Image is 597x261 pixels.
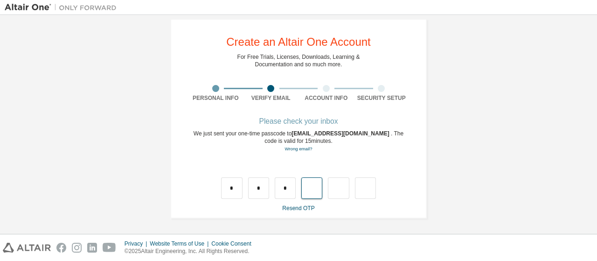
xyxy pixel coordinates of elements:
[103,243,116,253] img: youtube.svg
[125,240,150,247] div: Privacy
[285,146,312,151] a: Go back to the registration form
[188,94,243,102] div: Personal Info
[87,243,97,253] img: linkedin.svg
[3,243,51,253] img: altair_logo.svg
[72,243,82,253] img: instagram.svg
[150,240,211,247] div: Website Terms of Use
[298,94,354,102] div: Account Info
[5,3,121,12] img: Altair One
[237,53,360,68] div: For Free Trials, Licenses, Downloads, Learning & Documentation and so much more.
[282,205,314,212] a: Resend OTP
[188,119,409,124] div: Please check your inbox
[188,130,409,153] div: We just sent your one-time passcode to . The code is valid for 15 minutes.
[226,36,371,48] div: Create an Altair One Account
[243,94,299,102] div: Verify Email
[354,94,410,102] div: Security Setup
[292,130,391,137] span: [EMAIL_ADDRESS][DOMAIN_NAME]
[56,243,66,253] img: facebook.svg
[211,240,257,247] div: Cookie Consent
[125,247,257,255] p: © 2025 Altair Engineering, Inc. All Rights Reserved.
